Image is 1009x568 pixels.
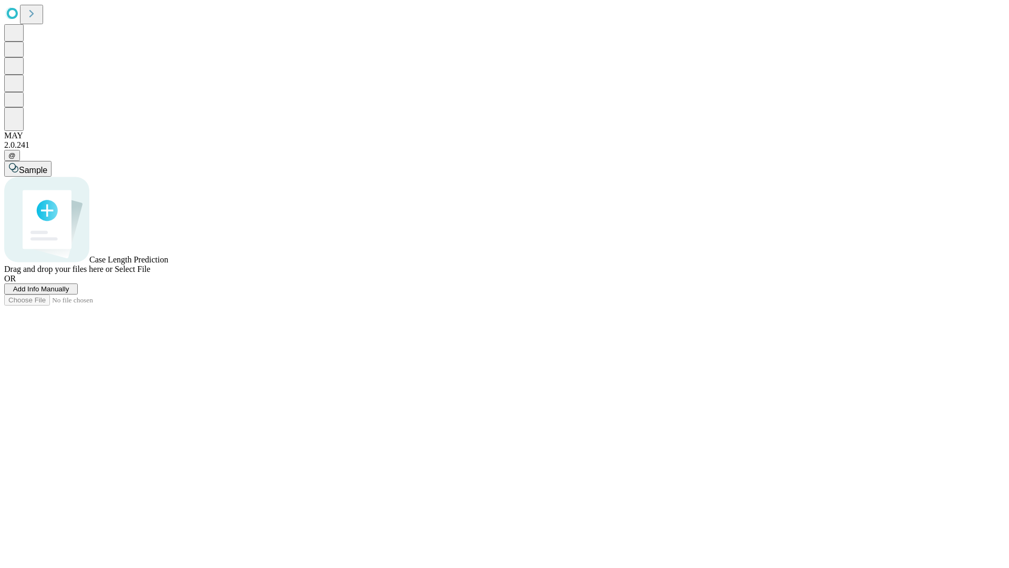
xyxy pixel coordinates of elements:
div: MAY [4,131,1005,140]
div: 2.0.241 [4,140,1005,150]
button: @ [4,150,20,161]
span: Select File [115,265,150,273]
span: Drag and drop your files here or [4,265,112,273]
button: Add Info Manually [4,283,78,295]
span: OR [4,274,16,283]
button: Sample [4,161,52,177]
span: Case Length Prediction [89,255,168,264]
span: Sample [19,166,47,175]
span: @ [8,151,16,159]
span: Add Info Manually [13,285,69,293]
